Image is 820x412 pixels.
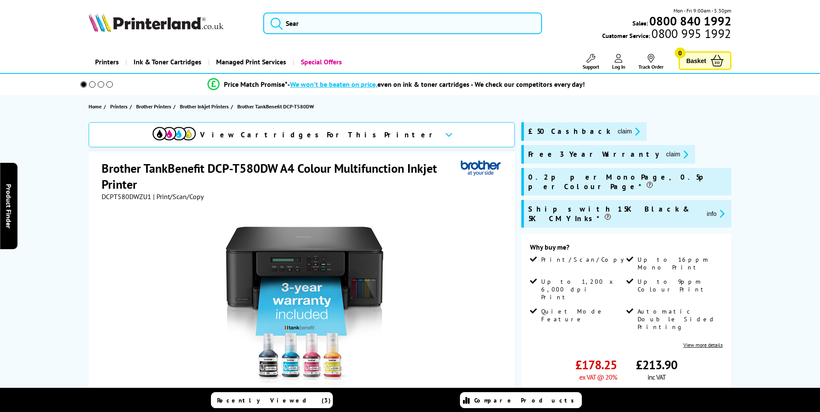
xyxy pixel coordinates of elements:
a: Brother Printers [136,102,173,111]
a: Log In [612,54,625,70]
span: Brother TankBenefit DCP-T580DW [237,102,314,111]
a: View more details [683,342,723,348]
span: Free 3 Year Warranty [528,149,659,159]
a: 0800 840 1992 [648,17,731,25]
a: Printers [110,102,130,111]
span: Up to 16ppm Mono Print [638,256,721,271]
a: Compare Products [460,392,582,408]
span: Quiet Mode Feature [541,307,624,323]
span: Ships with 15K Black & 5K CMY Inks* [528,204,700,223]
a: Home [89,102,104,111]
button: promo-description [615,127,642,136]
span: 0 [675,48,686,58]
button: promo-description [704,209,727,219]
span: £50 Cashback [528,127,611,136]
span: Product Finder [4,184,13,228]
a: Managed Print Services [208,51,293,73]
span: Support [583,63,599,70]
span: View Cartridges For This Printer [200,130,438,139]
span: Up to 9ppm Colour Print [638,278,721,293]
span: Brother Printers [136,102,171,111]
a: Brother Inkjet Printers [180,102,231,111]
span: 0.2p per Mono Page, 0.5p per Colour Page* [528,172,727,191]
span: £213.90 [636,357,677,373]
div: - even on ink & toner cartridges - We check our competitors every day! [287,80,585,89]
a: Brother TankBenefit DCP-T580DW [237,102,316,111]
span: Customer Service: [602,29,731,40]
span: Sales: [632,19,648,27]
span: inc VAT [648,373,666,381]
a: Recently Viewed (3) [211,392,333,408]
span: Ink & Toner Cartridges [134,51,201,73]
span: Price Match Promise* [224,80,287,89]
a: Track Order [638,54,664,70]
span: Log In [612,63,625,70]
img: Brother TankBenefit DCP-T580DW [218,218,388,387]
span: ex VAT @ 20% [579,373,617,381]
span: Automatic Double Sided Printing [638,307,721,331]
span: 0800 995 1992 [650,29,731,38]
span: Up to 1,200 x 6,000 dpi Print [541,278,624,301]
li: modal_Promise [69,77,724,92]
span: Mon - Fri 9:00am - 5:30pm [673,6,731,15]
a: Basket 0 [679,51,731,70]
span: Compare Products [474,396,579,404]
span: Brother Inkjet Printers [180,102,229,111]
img: Printerland Logo [89,13,223,32]
a: Printerland Logo [89,13,252,34]
span: £178.25 [575,357,617,373]
div: Why buy me? [530,243,723,256]
button: promo-description [664,149,691,159]
a: Support [583,54,599,70]
span: Basket [686,55,706,67]
span: DCPT580DWZU1 [102,192,151,201]
img: View Cartridges [153,127,196,140]
img: Brother [461,160,501,176]
input: Sear [263,13,542,34]
a: Ink & Toner Cartridges [125,51,208,73]
span: Home [89,102,102,111]
span: | Print/Scan/Copy [153,192,204,201]
span: Recently Viewed (3) [217,396,331,404]
b: 0800 840 1992 [649,13,731,29]
span: Printers [110,102,128,111]
span: We won’t be beaten on price, [290,80,377,89]
a: Special Offers [293,51,348,73]
a: Printers [89,51,125,73]
span: Print/Scan/Copy [541,256,630,263]
h1: Brother TankBenefit DCP-T580DW A4 Colour Multifunction Inkjet Printer [102,160,461,192]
